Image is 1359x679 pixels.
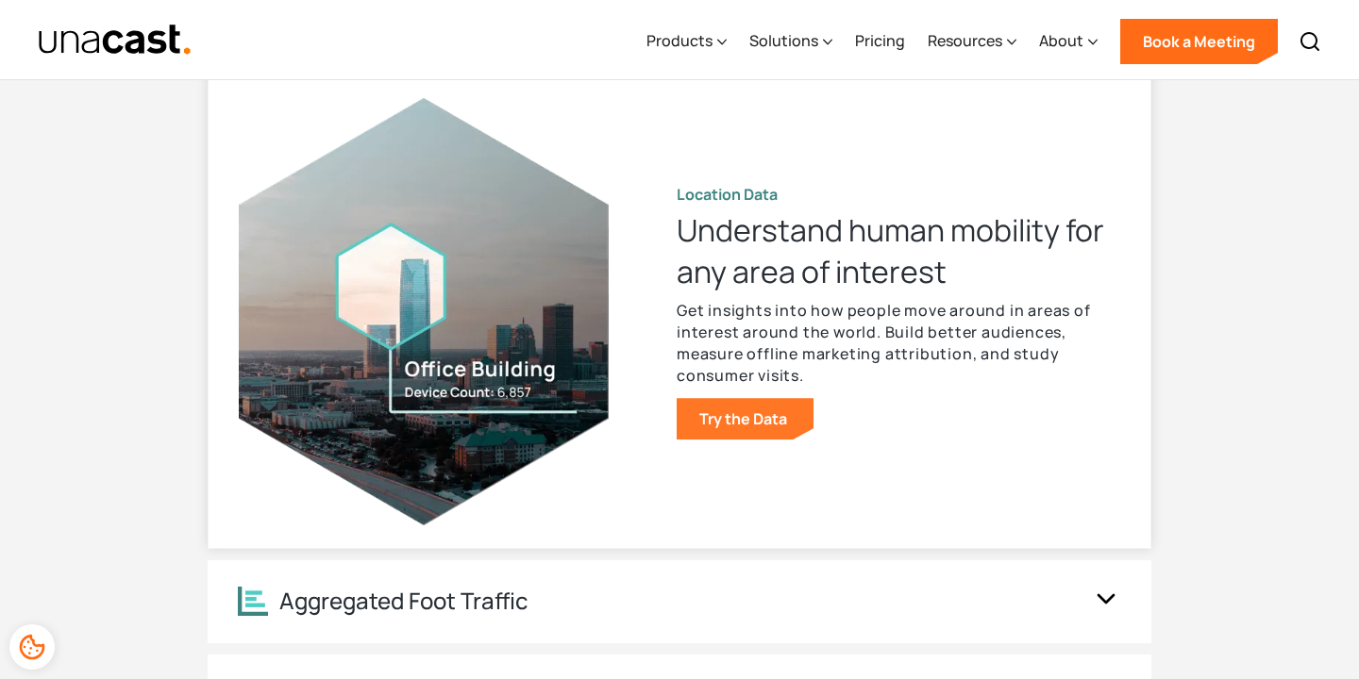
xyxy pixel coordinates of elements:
div: About [1039,29,1083,52]
img: Unacast text logo [38,24,192,57]
div: Products [646,3,727,80]
div: Aggregated Foot Traffic [279,588,528,615]
a: Book a Meeting [1120,19,1278,64]
h3: Understand human mobility for any area of interest [677,209,1120,292]
a: Pricing [855,3,905,80]
strong: Location Data [677,184,778,205]
div: About [1039,3,1098,80]
img: Search icon [1299,30,1321,53]
div: Solutions [749,29,818,52]
a: home [38,24,192,57]
img: visualization with the image of the city of the Location Data [239,98,609,525]
a: Try the Data [677,398,814,439]
div: Resources [928,29,1002,52]
div: Cookie Preferences [9,624,55,670]
p: Get insights into how people move around in areas of interest around the world. Build better audi... [677,300,1120,387]
div: Resources [928,3,1016,80]
div: Products [646,29,713,52]
div: Solutions [749,3,832,80]
img: Location Analytics icon [238,587,268,616]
